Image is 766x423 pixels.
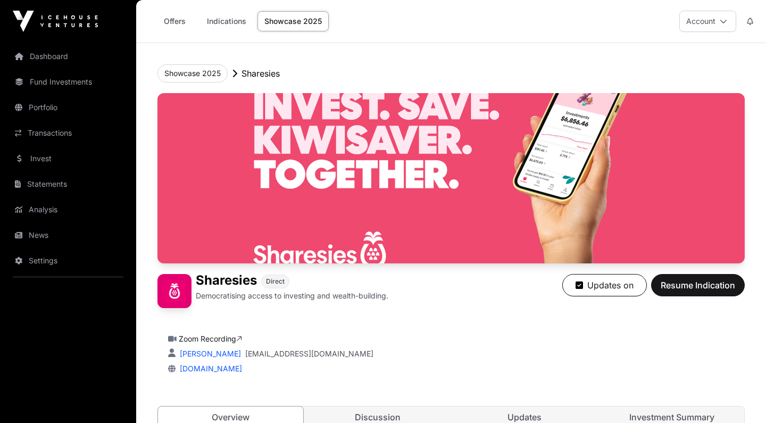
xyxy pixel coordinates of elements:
[178,349,241,358] a: [PERSON_NAME]
[713,372,766,423] iframe: Chat Widget
[9,96,128,119] a: Portfolio
[179,334,242,343] a: Zoom Recording
[245,349,373,359] a: [EMAIL_ADDRESS][DOMAIN_NAME]
[9,147,128,170] a: Invest
[562,274,647,296] button: Updates on
[266,277,285,286] span: Direct
[679,11,736,32] button: Account
[200,11,253,31] a: Indications
[9,249,128,272] a: Settings
[157,274,191,308] img: Sharesies
[157,93,745,263] img: Sharesies
[9,223,128,247] a: News
[153,11,196,31] a: Offers
[9,70,128,94] a: Fund Investments
[651,274,745,296] button: Resume Indication
[157,64,228,82] button: Showcase 2025
[176,364,242,373] a: [DOMAIN_NAME]
[196,274,257,288] h1: Sharesies
[9,198,128,221] a: Analysis
[661,279,735,292] span: Resume Indication
[651,285,745,295] a: Resume Indication
[9,121,128,145] a: Transactions
[13,11,98,32] img: Icehouse Ventures Logo
[242,67,280,80] p: Sharesies
[196,291,388,301] p: Democratising access to investing and wealth-building.
[257,11,329,31] a: Showcase 2025
[9,45,128,68] a: Dashboard
[9,172,128,196] a: Statements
